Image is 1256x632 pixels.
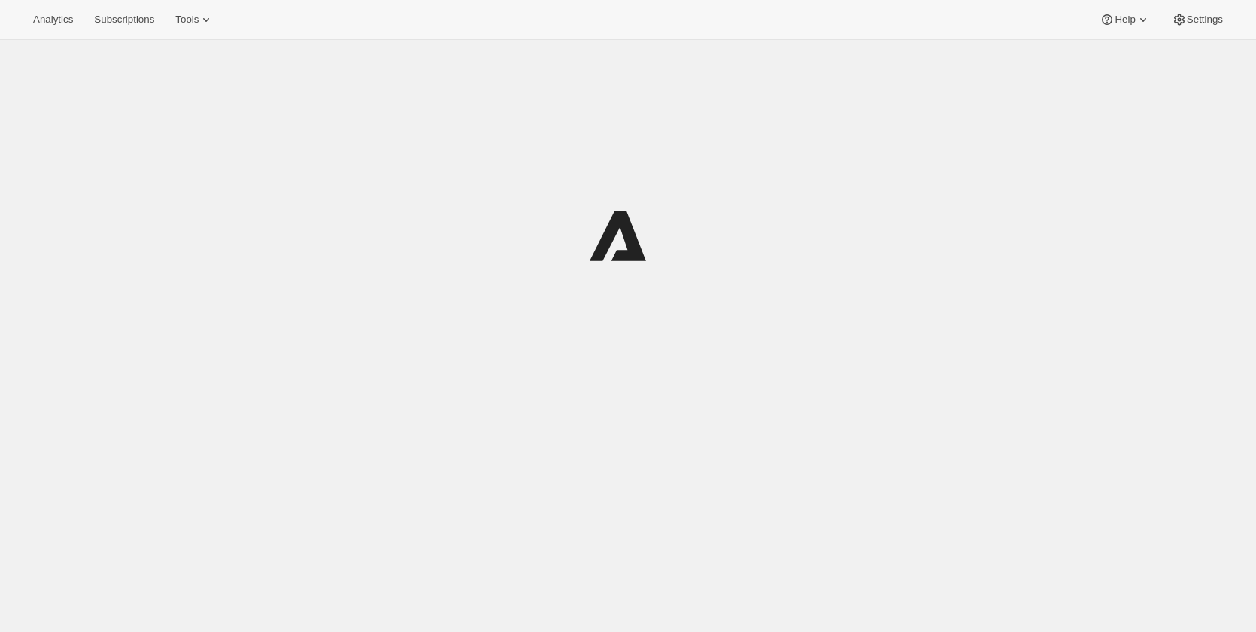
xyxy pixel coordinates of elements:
span: Subscriptions [94,14,154,26]
span: Tools [175,14,199,26]
span: Analytics [33,14,73,26]
span: Help [1115,14,1135,26]
span: Settings [1187,14,1223,26]
button: Help [1091,9,1159,30]
button: Subscriptions [85,9,163,30]
button: Tools [166,9,223,30]
button: Analytics [24,9,82,30]
button: Settings [1163,9,1232,30]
